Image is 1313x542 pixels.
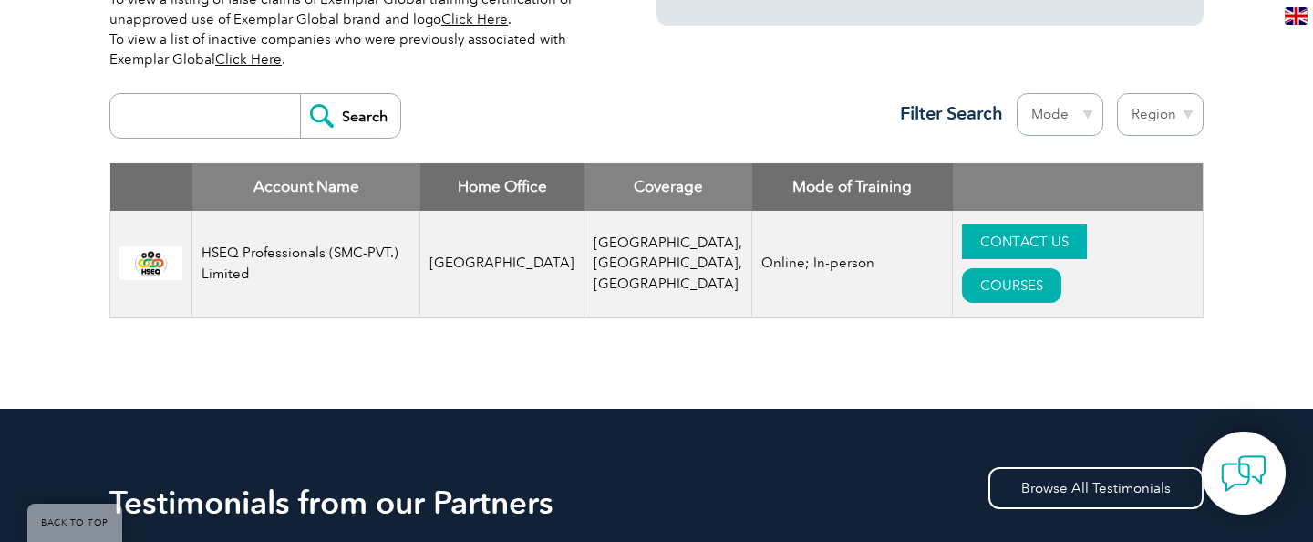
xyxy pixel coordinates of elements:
td: HSEQ Professionals (SMC-PVT.) Limited [192,211,420,318]
a: Browse All Testimonials [988,467,1204,509]
td: [GEOGRAPHIC_DATA], [GEOGRAPHIC_DATA], [GEOGRAPHIC_DATA] [584,211,752,318]
th: : activate to sort column ascending [953,163,1204,211]
img: contact-chat.png [1221,451,1266,496]
th: Account Name: activate to sort column descending [192,163,420,211]
a: CONTACT US [962,224,1087,259]
a: BACK TO TOP [27,504,122,542]
th: Mode of Training: activate to sort column ascending [752,163,953,211]
a: Click Here [441,11,508,27]
td: [GEOGRAPHIC_DATA] [420,211,584,318]
input: Search [300,94,400,138]
a: COURSES [962,268,1061,303]
th: Coverage: activate to sort column ascending [584,163,752,211]
img: en [1285,7,1308,25]
a: Click Here [215,51,282,68]
th: Home Office: activate to sort column ascending [420,163,584,211]
img: 0aa6851b-16fe-ed11-8f6c-00224814fd52-logo.png [119,246,182,281]
h3: Filter Search [889,102,1003,125]
h2: Testimonials from our Partners [109,488,1204,517]
td: Online; In-person [752,211,953,318]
